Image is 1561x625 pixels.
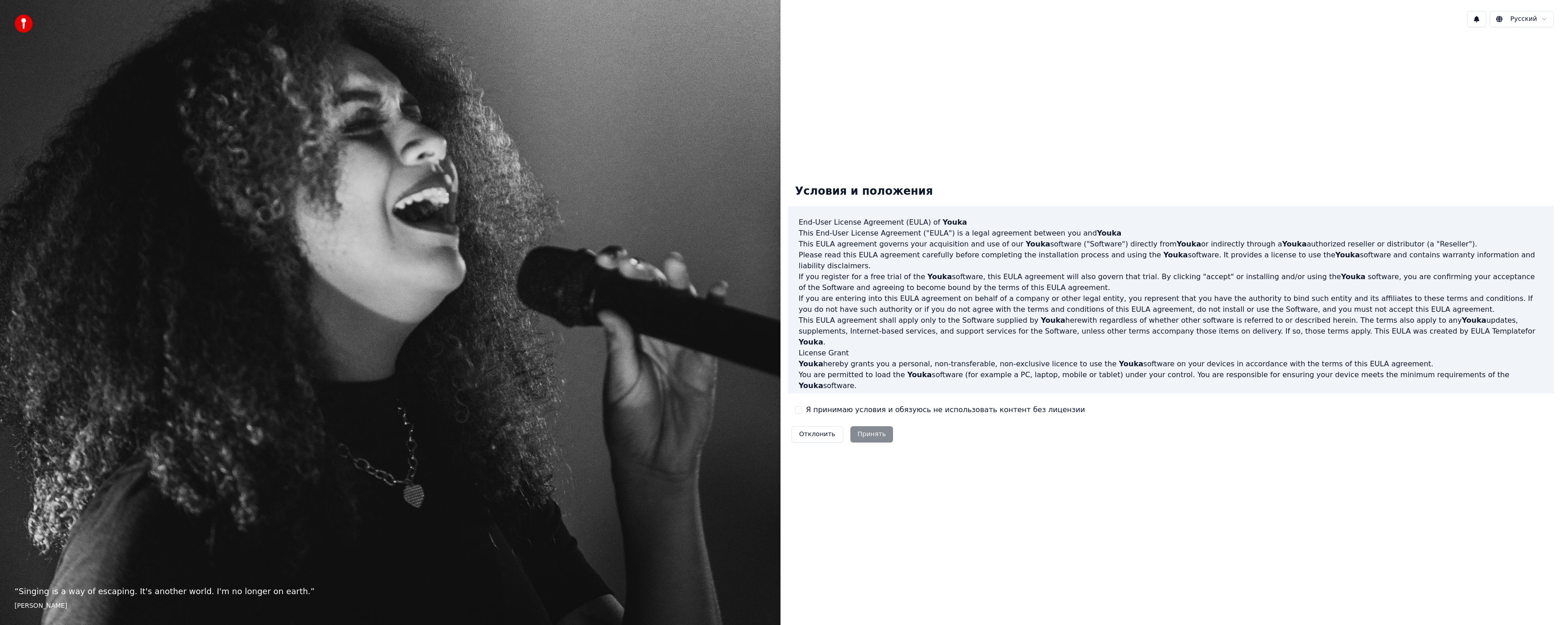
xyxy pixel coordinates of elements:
[799,359,1543,369] p: hereby grants you a personal, non-transferable, non-exclusive licence to use the software on your...
[791,426,843,443] button: Отклонить
[788,177,940,206] div: Условия и положения
[15,585,766,598] p: “ Singing is a way of escaping. It's another world. I'm no longer on earth. ”
[799,391,1543,402] p: You are not permitted to:
[1097,229,1121,237] span: Youka
[799,315,1543,348] p: This EULA agreement shall apply only to the Software supplied by herewith regardless of whether o...
[799,369,1543,391] p: You are permitted to load the software (for example a PC, laptop, mobile or tablet) under your co...
[15,601,766,610] footer: [PERSON_NAME]
[1119,359,1144,368] span: Youka
[1163,251,1188,259] span: Youka
[799,217,1543,228] h3: End-User License Agreement (EULA) of
[1177,240,1201,248] span: Youka
[799,359,823,368] span: Youka
[806,404,1085,415] label: Я принимаю условия и обязуюсь не использовать контент без лицензии
[907,370,932,379] span: Youka
[928,272,952,281] span: Youka
[1462,316,1486,325] span: Youka
[799,239,1543,250] p: This EULA agreement governs your acquisition and use of our software ("Software") directly from o...
[799,338,823,346] span: Youka
[15,15,33,33] img: youka
[799,228,1543,239] p: This End-User License Agreement ("EULA") is a legal agreement between you and
[799,348,1543,359] h3: License Grant
[799,381,823,390] span: Youka
[799,293,1543,315] p: If you are entering into this EULA agreement on behalf of a company or other legal entity, you re...
[1341,272,1365,281] span: Youka
[1282,240,1306,248] span: Youka
[1471,327,1525,335] a: EULA Template
[942,218,967,226] span: Youka
[1041,316,1065,325] span: Youka
[799,250,1543,271] p: Please read this EULA agreement carefully before completing the installation process and using th...
[1026,240,1050,248] span: Youka
[799,271,1543,293] p: If you register for a free trial of the software, this EULA agreement will also govern that trial...
[1335,251,1360,259] span: Youka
